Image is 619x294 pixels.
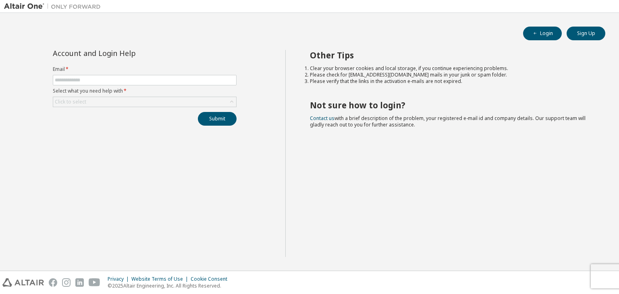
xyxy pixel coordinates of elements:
label: Email [53,66,237,72]
h2: Other Tips [310,50,591,60]
div: Privacy [108,276,131,282]
img: youtube.svg [89,278,100,287]
img: facebook.svg [49,278,57,287]
button: Sign Up [567,27,605,40]
div: Click to select [55,99,86,105]
div: Account and Login Help [53,50,200,56]
span: with a brief description of the problem, your registered e-mail id and company details. Our suppo... [310,115,586,128]
li: Please verify that the links in the activation e-mails are not expired. [310,78,591,85]
div: Click to select [53,97,236,107]
li: Please check for [EMAIL_ADDRESS][DOMAIN_NAME] mails in your junk or spam folder. [310,72,591,78]
div: Cookie Consent [191,276,232,282]
p: © 2025 Altair Engineering, Inc. All Rights Reserved. [108,282,232,289]
img: altair_logo.svg [2,278,44,287]
li: Clear your browser cookies and local storage, if you continue experiencing problems. [310,65,591,72]
h2: Not sure how to login? [310,100,591,110]
button: Submit [198,112,237,126]
img: instagram.svg [62,278,71,287]
img: Altair One [4,2,105,10]
div: Website Terms of Use [131,276,191,282]
button: Login [523,27,562,40]
img: linkedin.svg [75,278,84,287]
a: Contact us [310,115,334,122]
label: Select what you need help with [53,88,237,94]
